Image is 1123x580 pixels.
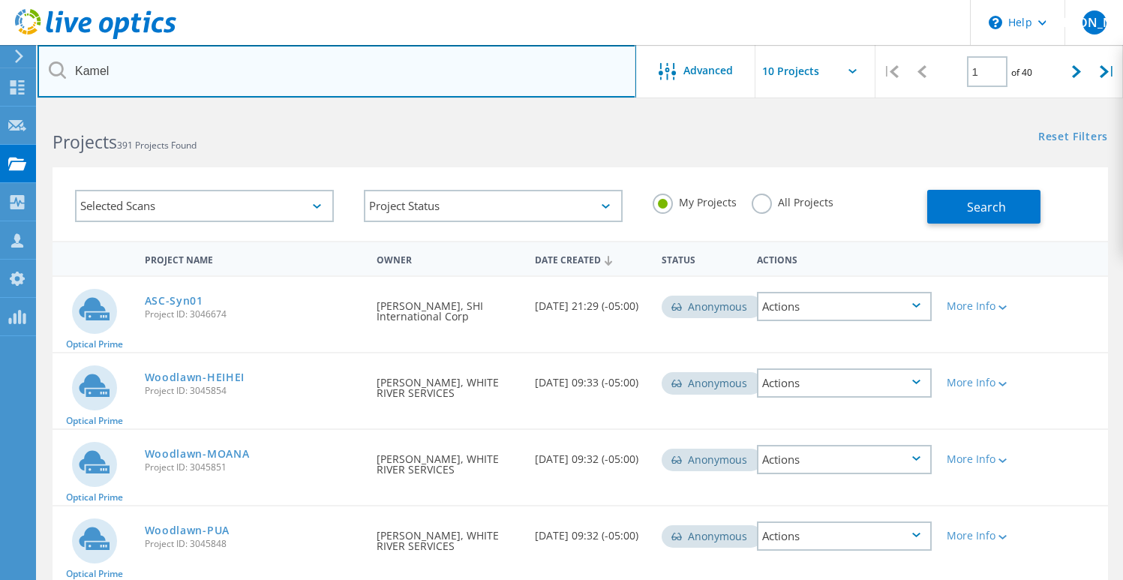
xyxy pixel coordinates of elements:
[145,372,245,383] a: Woodlawn-HEIHEI
[369,430,527,490] div: [PERSON_NAME], WHITE RIVER SERVICES
[145,449,250,459] a: Woodlawn-MOANA
[15,32,176,42] a: Live Optics Dashboard
[369,245,527,272] div: Owner
[369,353,527,413] div: [PERSON_NAME], WHITE RIVER SERVICES
[527,245,654,273] div: Date Created
[967,199,1006,215] span: Search
[527,506,654,556] div: [DATE] 09:32 (-05:00)
[66,493,123,502] span: Optical Prime
[662,296,762,318] div: Anonymous
[1038,131,1108,144] a: Reset Filters
[137,245,370,272] div: Project Name
[66,340,123,349] span: Optical Prime
[927,190,1040,224] button: Search
[53,130,117,154] b: Projects
[145,525,230,536] a: Woodlawn-PUA
[662,372,762,395] div: Anonymous
[145,310,362,319] span: Project ID: 3046674
[662,525,762,548] div: Anonymous
[947,301,1016,311] div: More Info
[749,245,939,272] div: Actions
[683,65,733,76] span: Advanced
[527,277,654,326] div: [DATE] 21:29 (-05:00)
[369,277,527,337] div: [PERSON_NAME], SHI International Corp
[369,506,527,566] div: [PERSON_NAME], WHITE RIVER SERVICES
[757,445,932,474] div: Actions
[947,530,1016,541] div: More Info
[1011,66,1032,79] span: of 40
[752,194,833,208] label: All Projects
[145,539,362,548] span: Project ID: 3045848
[145,463,362,472] span: Project ID: 3045851
[875,45,906,98] div: |
[66,569,123,578] span: Optical Prime
[1092,45,1123,98] div: |
[757,368,932,398] div: Actions
[145,386,362,395] span: Project ID: 3045854
[947,454,1016,464] div: More Info
[662,449,762,471] div: Anonymous
[38,45,636,98] input: Search projects by name, owner, ID, company, etc
[75,190,334,222] div: Selected Scans
[989,16,1002,29] svg: \n
[654,245,749,272] div: Status
[527,353,654,403] div: [DATE] 09:33 (-05:00)
[364,190,623,222] div: Project Status
[757,521,932,551] div: Actions
[145,296,203,306] a: ASC-Syn01
[947,377,1016,388] div: More Info
[653,194,737,208] label: My Projects
[117,139,197,152] span: 391 Projects Found
[527,430,654,479] div: [DATE] 09:32 (-05:00)
[757,292,932,321] div: Actions
[66,416,123,425] span: Optical Prime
